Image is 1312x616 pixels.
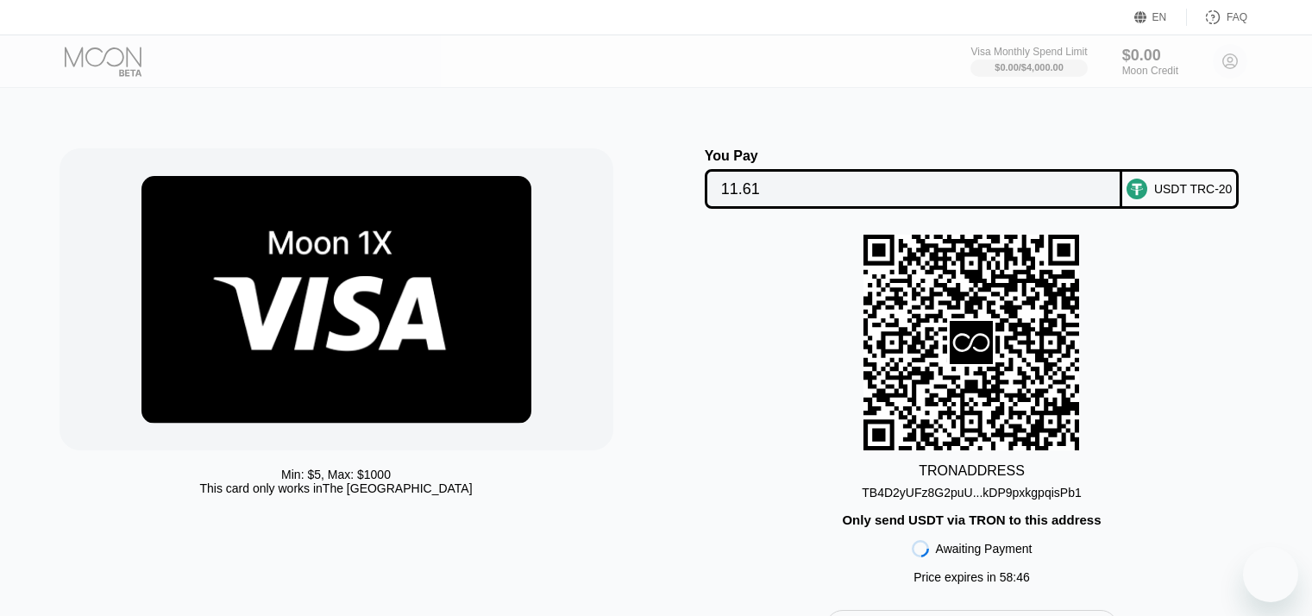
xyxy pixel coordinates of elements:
[1227,11,1247,23] div: FAQ
[281,468,391,481] div: Min: $ 5 , Max: $ 1000
[970,46,1087,77] div: Visa Monthly Spend Limit$0.00/$4,000.00
[913,570,1030,584] div: Price expires in
[705,148,1122,164] div: You Pay
[1134,9,1187,26] div: EN
[970,46,1087,58] div: Visa Monthly Spend Limit
[862,479,1081,500] div: TB4D2yUFz8G2puU...kDP9pxkgpqisPb1
[842,512,1101,527] div: Only send USDT via TRON to this address
[1243,547,1298,602] iframe: Button to launch messaging window
[1000,570,1030,584] span: 58 : 46
[674,148,1271,209] div: You PayUSDT TRC-20
[199,481,472,495] div: This card only works in The [GEOGRAPHIC_DATA]
[862,486,1081,500] div: TB4D2yUFz8G2puU...kDP9pxkgpqisPb1
[1187,9,1247,26] div: FAQ
[1152,11,1167,23] div: EN
[995,62,1064,72] div: $0.00 / $4,000.00
[919,463,1025,479] div: TRON ADDRESS
[1154,182,1233,196] div: USDT TRC-20
[936,542,1033,556] div: Awaiting Payment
